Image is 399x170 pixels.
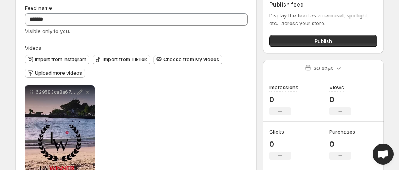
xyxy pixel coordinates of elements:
button: Choose from My videos [153,55,222,64]
h3: Views [329,83,344,91]
div: Open chat [373,144,394,165]
p: 0 [269,139,291,149]
button: Publish [269,35,377,47]
p: 0 [329,139,355,149]
span: Feed name [25,5,52,11]
button: Import from Instagram [25,55,89,64]
span: Visible only to you. [25,28,70,34]
span: Publish [315,37,332,45]
button: Upload more videos [25,69,85,78]
span: Import from Instagram [35,57,86,63]
h2: Publish feed [269,1,377,9]
p: 629583ca8a67403587bbbf1bb049dd25 [36,89,76,95]
h3: Clicks [269,128,284,136]
span: Videos [25,45,41,51]
p: 0 [269,95,298,104]
span: Upload more videos [35,70,82,76]
h3: Purchases [329,128,355,136]
span: Choose from My videos [163,57,219,63]
p: 0 [329,95,351,104]
p: 30 days [313,64,333,72]
span: Import from TikTok [103,57,147,63]
button: Import from TikTok [93,55,150,64]
p: Display the feed as a carousel, spotlight, etc., across your store. [269,12,377,27]
h3: Impressions [269,83,298,91]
